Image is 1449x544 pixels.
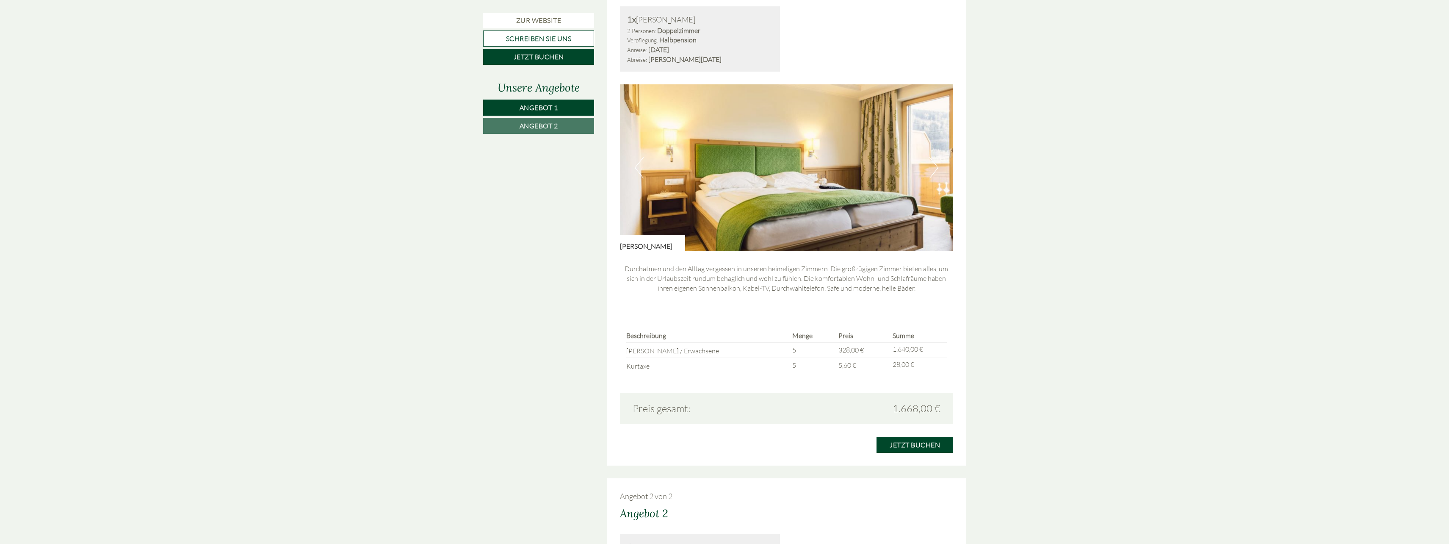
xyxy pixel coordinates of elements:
b: Doppelzimmer [657,26,700,35]
td: 5 [789,358,835,373]
th: Beschreibung [626,329,789,342]
p: Durchatmen und den Alltag vergessen in unseren heimeligen Zimmern. Die großzügigen Zimmer bieten ... [620,264,954,293]
span: Angebot 1 [520,103,558,112]
td: [PERSON_NAME] / Erwachsene [626,343,789,358]
div: [PERSON_NAME] [620,235,685,251]
td: 1.640,00 € [889,343,947,358]
small: Anreise: [627,46,647,53]
button: Next [929,157,938,178]
span: 328,00 € [838,346,864,354]
b: Halbpension [659,36,697,44]
span: 1.668,00 € [893,401,940,416]
div: Preis gesamt: [626,401,787,416]
small: Verpflegung: [627,36,658,44]
div: Unsere Angebote [483,80,594,95]
td: 5 [789,343,835,358]
b: [DATE] [648,45,669,54]
td: Kurtaxe [626,358,789,373]
a: Schreiben Sie uns [483,31,594,47]
span: Angebot 2 [520,122,558,130]
div: [PERSON_NAME] [627,14,773,26]
span: Angebot 2 von 2 [620,491,672,501]
button: Previous [635,157,644,178]
th: Summe [889,329,947,342]
th: Menge [789,329,835,342]
b: 1x [627,14,636,25]
b: [PERSON_NAME][DATE] [648,55,722,64]
small: 2 Personen: [627,27,656,34]
img: image [620,84,954,251]
small: Abreise: [627,56,647,63]
th: Preis [835,329,890,342]
td: 28,00 € [889,358,947,373]
a: Zur Website [483,13,594,28]
span: 5,60 € [838,361,856,369]
a: Jetzt buchen [877,437,953,453]
div: Angebot 2 [620,505,668,521]
a: Jetzt buchen [483,49,594,65]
